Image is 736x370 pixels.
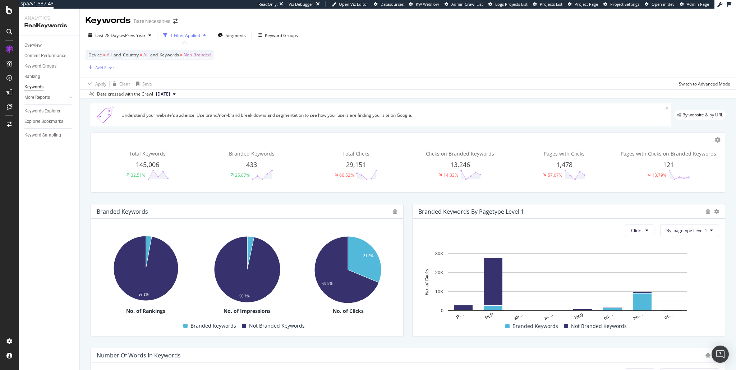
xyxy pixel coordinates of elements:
[322,282,332,286] text: 68.8%
[663,160,674,169] span: 121
[339,172,354,178] div: 66.52%
[632,311,643,321] text: ho…
[24,83,43,91] div: Keywords
[512,322,558,330] span: Branded Keywords
[687,1,709,7] span: Admin Page
[435,251,443,256] text: 30K
[424,269,429,295] text: No. of Clicks
[556,160,572,169] span: 1,478
[24,63,56,70] div: Keyword Groups
[663,311,673,320] text: ot…
[24,94,67,101] a: More Reports
[24,118,63,125] div: Explorer Bookmarks
[450,160,470,169] span: 13,246
[134,18,170,25] div: Bare Necessities
[676,78,730,89] button: Switch to Advanced Mode
[88,52,102,58] span: Device
[24,42,42,49] div: Overview
[543,311,554,321] text: ac…
[173,19,178,24] div: arrow-right-arrow-left
[363,254,373,258] text: 31.2%
[246,160,257,169] span: 433
[249,322,305,330] span: Not Branded Keywords
[488,1,528,7] a: Logs Projects List
[381,1,404,7] span: Datasources
[170,32,200,38] div: 1 Filter Applied
[418,208,524,215] div: Branded Keywords By pagetype Level 1
[652,172,667,178] div: 18.79%
[631,227,643,233] span: Clicks
[484,311,494,320] text: PLP
[513,311,524,321] text: ab…
[180,52,183,58] span: =
[160,52,179,58] span: Keywords
[97,307,195,315] div: No. of Rankings
[705,209,710,214] div: bug
[445,1,483,7] a: Admin Crawl List
[451,1,483,7] span: Admin Crawl List
[299,232,396,307] svg: A chart.
[121,112,665,118] div: Understand your website's audience. Use brand/non-brand break downs and segmentation to see how y...
[121,32,146,38] span: vs Prev. Year
[86,14,131,27] div: Keywords
[136,160,159,169] span: 145,006
[24,14,74,22] div: Analytics
[235,172,250,178] div: 25.87%
[24,131,61,139] div: Keyword Sampling
[603,311,614,321] text: cu…
[95,81,106,87] div: Apply
[679,81,730,87] div: Switch to Advanced Mode
[374,1,404,7] a: Datasources
[418,250,717,322] svg: A chart.
[184,50,211,60] span: Non-Branded
[625,225,654,236] button: Clicks
[114,52,121,58] span: and
[24,42,74,49] a: Overview
[705,353,710,358] div: bug
[110,78,130,89] button: Clear
[133,78,152,89] button: Save
[666,227,707,233] span: By: pagetype Level 1
[24,83,74,91] a: Keywords
[215,29,249,41] button: Segments
[97,232,194,304] svg: A chart.
[153,90,179,98] button: [DATE]
[129,150,166,157] span: Total Keywords
[107,50,112,60] span: All
[198,307,296,315] div: No. of Impressions
[24,52,66,60] div: Content Performance
[226,32,246,38] span: Segments
[603,1,639,7] a: Project Settings
[97,352,181,359] div: Number Of Words In Keywords
[24,107,60,115] div: Keywords Explorer
[97,91,153,97] div: Data crossed with the Crawl
[299,307,397,315] div: No. of Clicks
[190,322,236,330] span: Branded Keywords
[24,118,74,125] a: Explorer Bookmarks
[24,73,40,80] div: Ranking
[571,322,627,330] span: Not Branded Keywords
[652,1,675,7] span: Open in dev
[119,81,130,87] div: Clear
[660,225,719,236] button: By: pagetype Level 1
[575,1,598,7] span: Project Page
[150,52,158,58] span: and
[255,29,301,41] button: Keyword Groups
[265,32,298,38] div: Keyword Groups
[712,346,729,363] div: Open Intercom Messenger
[342,150,369,157] span: Total Clicks
[409,1,439,7] a: KW Webflow
[86,29,154,41] button: Last 28 DaysvsPrev. Year
[24,22,74,30] div: RealKeywords
[142,81,152,87] div: Save
[229,150,275,157] span: Branded Keywords
[544,150,585,157] span: Pages with Clicks
[156,91,170,97] span: 2025 Aug. 22nd
[239,294,249,298] text: 96.7%
[682,113,723,117] span: By website & by URL
[97,208,148,215] div: Branded Keywords
[24,63,74,70] a: Keyword Groups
